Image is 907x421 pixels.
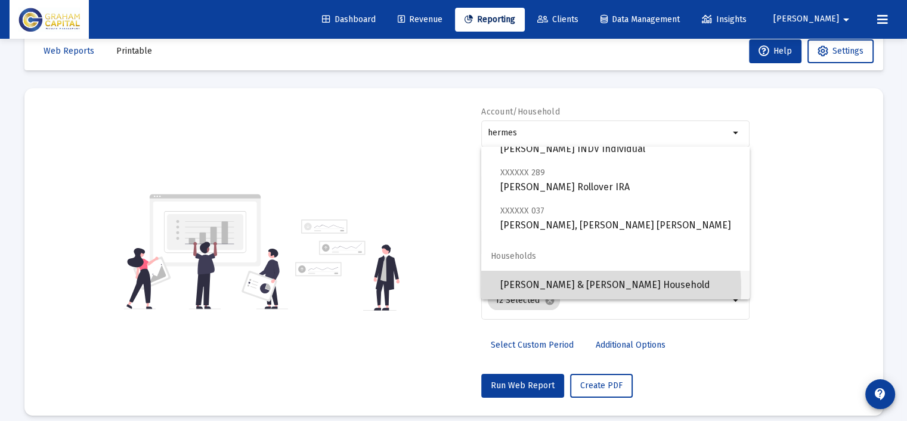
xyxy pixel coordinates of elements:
[702,14,747,24] span: Insights
[692,8,756,32] a: Insights
[537,14,578,24] span: Clients
[488,289,729,312] mat-chip-list: Selection
[544,295,555,306] mat-icon: cancel
[465,14,515,24] span: Reporting
[34,39,104,63] button: Web Reports
[500,203,740,233] span: [PERSON_NAME], [PERSON_NAME] [PERSON_NAME]
[116,46,152,56] span: Printable
[759,7,868,31] button: [PERSON_NAME]
[18,8,80,32] img: Dashboard
[873,387,887,401] mat-icon: contact_support
[295,219,400,311] img: reporting-alt
[807,39,874,63] button: Settings
[528,8,588,32] a: Clients
[124,193,288,311] img: reporting
[398,14,442,24] span: Revenue
[388,8,452,32] a: Revenue
[481,107,560,117] label: Account/Household
[44,46,94,56] span: Web Reports
[773,14,839,24] span: [PERSON_NAME]
[759,46,792,56] span: Help
[570,374,633,398] button: Create PDF
[107,39,162,63] button: Printable
[488,291,560,310] mat-chip: 12 Selected
[322,14,376,24] span: Dashboard
[500,206,544,216] span: XXXXXX 037
[500,165,740,194] span: [PERSON_NAME] Rollover IRA
[839,8,853,32] mat-icon: arrow_drop_down
[832,46,863,56] span: Settings
[491,340,574,350] span: Select Custom Period
[596,340,665,350] span: Additional Options
[481,242,750,271] span: Households
[729,293,744,308] mat-icon: arrow_drop_down
[500,168,545,178] span: XXXXXX 289
[591,8,689,32] a: Data Management
[749,39,801,63] button: Help
[600,14,680,24] span: Data Management
[455,8,525,32] a: Reporting
[488,128,729,138] input: Search or select an account or household
[729,126,744,140] mat-icon: arrow_drop_down
[481,374,564,398] button: Run Web Report
[580,380,623,391] span: Create PDF
[491,380,555,391] span: Run Web Report
[312,8,385,32] a: Dashboard
[500,271,740,299] span: [PERSON_NAME] & [PERSON_NAME] Household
